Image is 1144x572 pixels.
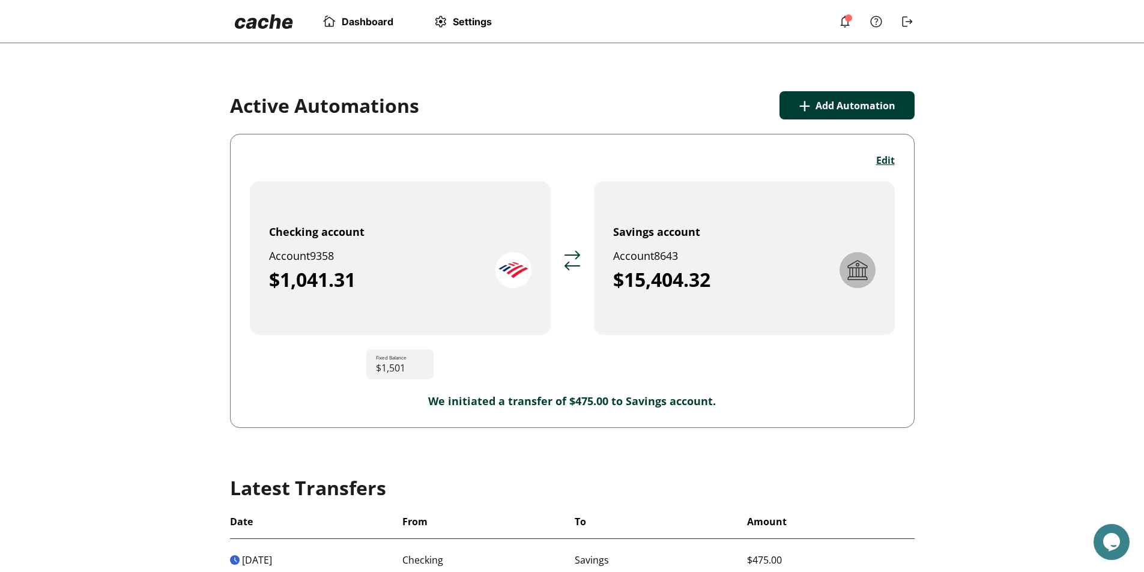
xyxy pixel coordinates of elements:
button: Edit [876,154,895,167]
img: Transfer in progress. [230,555,240,565]
div: Account 9358 [269,248,495,263]
div: Savings account [613,224,700,239]
p: + [799,91,811,119]
span: Amount [747,514,915,529]
div: $1,501 [366,349,434,379]
p: We initiated a transfer of $475.00 to Savings account. [250,394,895,408]
span: From [402,514,570,529]
span: Date [230,514,398,529]
p: Active Automations [230,94,419,118]
img: Home Icon [322,14,337,29]
a: Dashboard [322,14,393,29]
p: Fixed Balance [376,354,407,361]
div: Checking account [269,224,365,239]
span: Settings [453,16,492,28]
span: $475.00 [747,553,915,567]
img: Bank Logo [840,252,876,288]
span: Dashboard [342,16,393,28]
img: Info Icon [869,14,883,29]
img: Logout Icon [900,14,915,29]
img: Active Notification Icon [838,14,852,29]
span: Savings [575,553,742,567]
img: Cache Logo [235,14,293,29]
button: +Add Automation [779,91,915,119]
span: Checking [402,553,570,567]
iframe: chat widget [1094,524,1132,560]
button: Savings accountAccount8643$15,404.32Bank Logo [594,181,895,335]
img: Arrows Icon [563,250,582,271]
div: Latest Transfers [230,476,915,500]
img: Settings Icon [433,14,448,29]
a: Settings [433,14,492,29]
span: To [575,514,742,529]
div: $15,404.32 [613,268,840,292]
button: Checking accountAccount9358$1,041.31Bank Logo [250,181,551,335]
div: $1,041.31 [269,268,495,292]
img: Bank Logo [495,252,531,288]
span: [DATE] [230,553,398,567]
div: Account 8643 [613,248,840,263]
